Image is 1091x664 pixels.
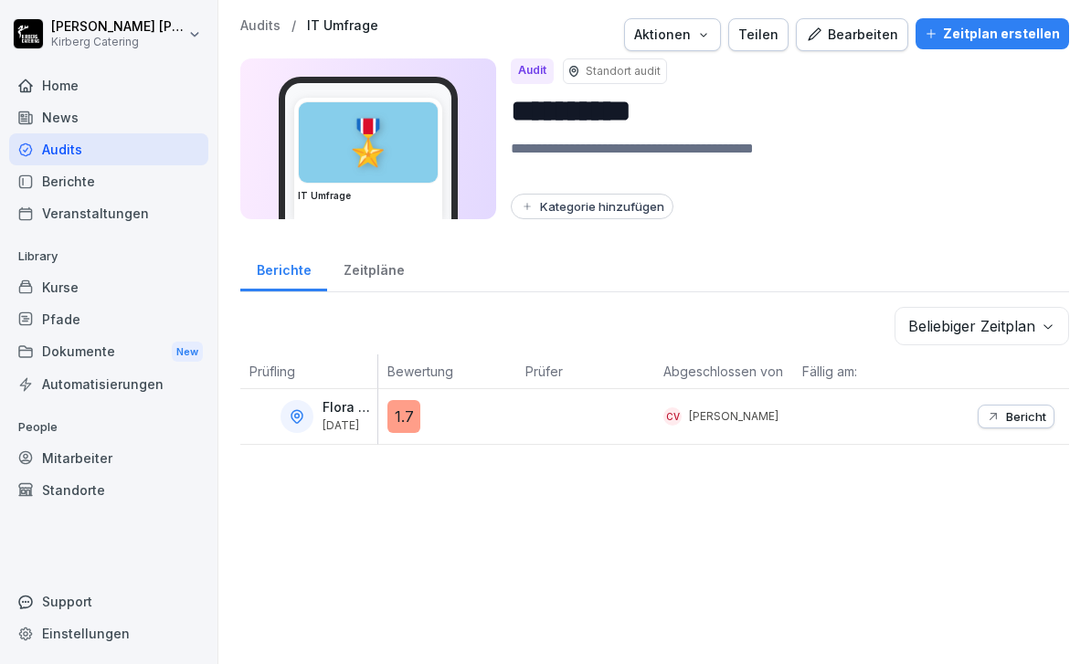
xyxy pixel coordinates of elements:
[925,24,1060,44] div: Zeitplan erstellen
[298,189,439,203] h3: IT Umfrage
[291,18,296,34] p: /
[9,585,208,617] div: Support
[9,368,208,400] a: Automatisierungen
[689,408,779,425] p: [PERSON_NAME]
[9,69,208,101] a: Home
[51,19,185,35] p: [PERSON_NAME] [PERSON_NAME]
[249,362,368,381] p: Prüfling
[978,405,1054,428] button: Bericht
[9,303,208,335] a: Pfade
[728,18,789,51] button: Teilen
[738,25,779,45] div: Teilen
[9,413,208,442] p: People
[663,362,783,381] p: Abgeschlossen von
[9,197,208,229] a: Veranstaltungen
[624,18,721,51] button: Aktionen
[9,617,208,649] a: Einstellungen
[511,194,673,219] button: Kategorie hinzufügen
[240,245,327,291] a: Berichte
[1006,409,1046,424] p: Bericht
[172,342,203,363] div: New
[9,101,208,133] a: News
[323,419,374,432] p: [DATE]
[634,25,711,45] div: Aktionen
[9,133,208,165] a: Audits
[9,474,208,506] a: Standorte
[9,165,208,197] a: Berichte
[327,245,420,291] a: Zeitpläne
[387,400,420,433] div: 1.7
[9,442,208,474] a: Mitarbeiter
[51,36,185,48] p: Kirberg Catering
[9,271,208,303] a: Kurse
[511,58,554,84] div: Audit
[9,335,208,369] a: DokumenteNew
[9,242,208,271] p: Library
[586,63,661,79] p: Standort audit
[793,354,931,389] th: Fällig am:
[916,18,1069,49] button: Zeitplan erstellen
[796,18,908,51] button: Bearbeiten
[240,18,281,34] a: Audits
[323,400,374,416] p: Flora Köln
[299,102,438,183] div: 🎖️
[307,18,378,34] a: IT Umfrage
[806,25,898,45] div: Bearbeiten
[387,362,507,381] p: Bewertung
[663,407,682,426] div: CV
[520,199,664,214] div: Kategorie hinzufügen
[516,354,654,389] th: Prüfer
[9,335,208,369] div: Dokumente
